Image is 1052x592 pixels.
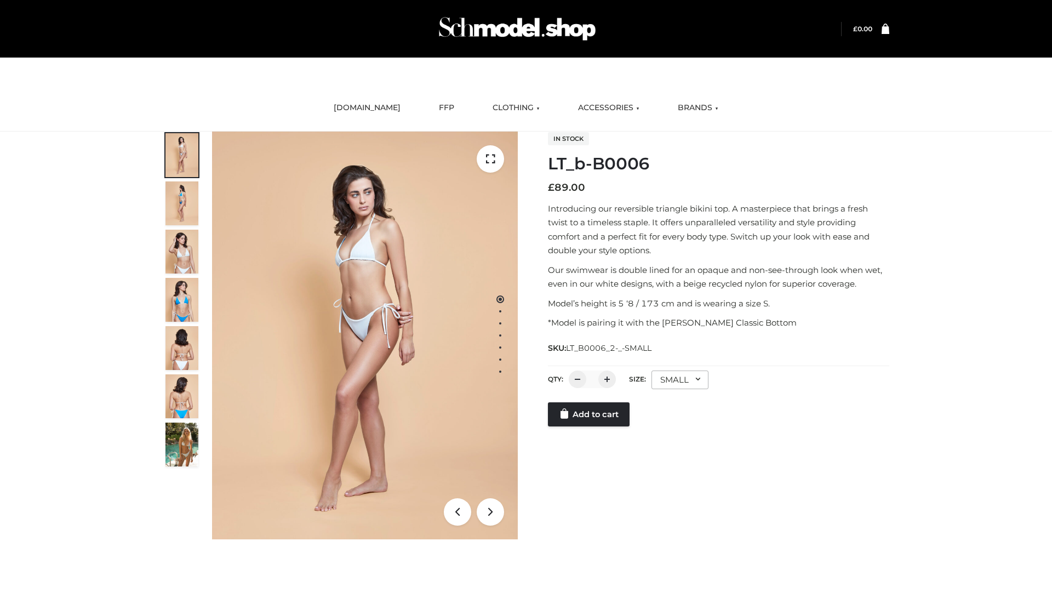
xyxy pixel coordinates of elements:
bdi: 0.00 [853,25,872,33]
img: ArielClassicBikiniTop_CloudNine_AzureSky_OW114ECO_1 [212,132,518,539]
img: ArielClassicBikiniTop_CloudNine_AzureSky_OW114ECO_8-scaled.jpg [165,374,198,418]
img: ArielClassicBikiniTop_CloudNine_AzureSky_OW114ECO_1-scaled.jpg [165,133,198,177]
img: Arieltop_CloudNine_AzureSky2.jpg [165,423,198,466]
p: Model’s height is 5 ‘8 / 173 cm and is wearing a size S. [548,297,889,311]
a: £0.00 [853,25,872,33]
span: LT_B0006_2-_-SMALL [566,343,651,353]
a: CLOTHING [484,96,548,120]
bdi: 89.00 [548,181,585,193]
img: ArielClassicBikiniTop_CloudNine_AzureSky_OW114ECO_7-scaled.jpg [165,326,198,370]
label: QTY: [548,375,563,383]
img: ArielClassicBikiniTop_CloudNine_AzureSky_OW114ECO_3-scaled.jpg [165,230,198,274]
p: Our swimwear is double lined for an opaque and non-see-through look when wet, even in our white d... [548,263,889,291]
span: £ [853,25,857,33]
a: Add to cart [548,402,630,426]
span: In stock [548,132,589,145]
p: *Model is pairing it with the [PERSON_NAME] Classic Bottom [548,316,889,330]
a: FFP [431,96,462,120]
a: [DOMAIN_NAME] [325,96,409,120]
p: Introducing our reversible triangle bikini top. A masterpiece that brings a fresh twist to a time... [548,202,889,258]
a: BRANDS [670,96,727,120]
span: SKU: [548,341,653,355]
a: ACCESSORIES [570,96,648,120]
div: SMALL [651,371,708,389]
label: Size: [629,375,646,383]
h1: LT_b-B0006 [548,154,889,174]
span: £ [548,181,554,193]
img: ArielClassicBikiniTop_CloudNine_AzureSky_OW114ECO_2-scaled.jpg [165,181,198,225]
img: ArielClassicBikiniTop_CloudNine_AzureSky_OW114ECO_4-scaled.jpg [165,278,198,322]
img: Schmodel Admin 964 [435,7,599,50]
